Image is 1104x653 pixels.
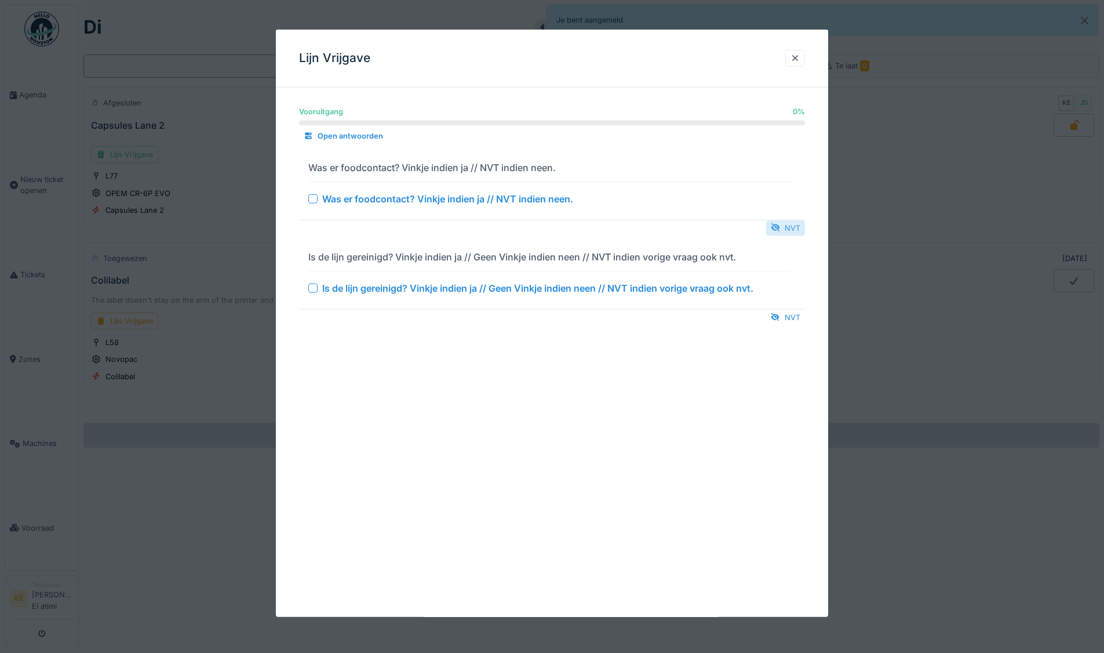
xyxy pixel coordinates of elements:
div: NVT [766,309,805,325]
div: Open antwoorden [299,128,388,144]
div: Was er foodcontact? Vinkje indien ja // NVT indien neen. [322,191,573,205]
div: 0 % [793,106,805,117]
summary: Is de lijn gereinigd? Vinkje indien ja // Geen Vinkje indien neen // NVT indien vorige vraag ook ... [304,247,800,304]
summary: Was er foodcontact? Vinkje indien ja // NVT indien neen. Was er foodcontact? Vinkje indien ja // ... [304,158,800,215]
div: Was er foodcontact? Vinkje indien ja // NVT indien neen. [308,160,556,174]
progress: 0 % [299,121,805,125]
div: Vooruitgang [299,106,343,117]
h3: Lijn Vrijgave [299,51,370,66]
div: NVT [766,220,805,235]
div: Is de lijn gereinigd? Vinkje indien ja // Geen Vinkje indien neen // NVT indien vorige vraag ook ... [308,249,736,263]
div: Is de lijn gereinigd? Vinkje indien ja // Geen Vinkje indien neen // NVT indien vorige vraag ook ... [322,281,753,295]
